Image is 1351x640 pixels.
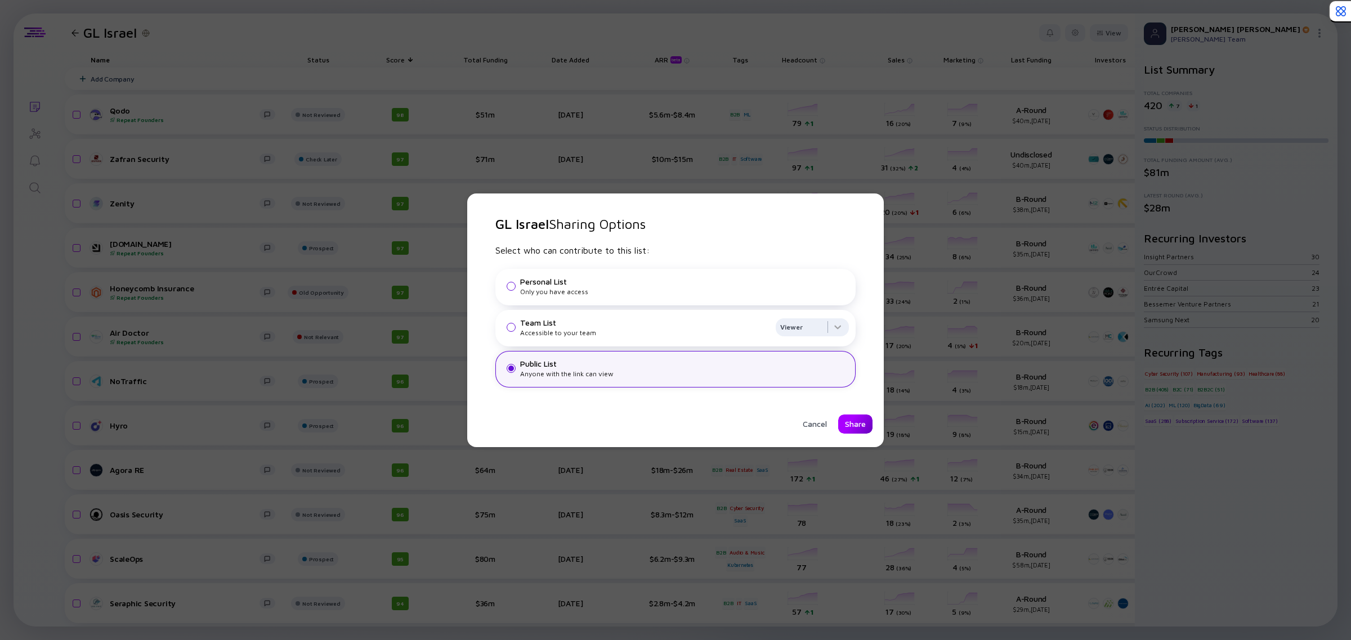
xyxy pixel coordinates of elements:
h1: Sharing Options [495,216,856,232]
span: GL Israel [495,216,549,232]
div: Personal List [520,277,849,286]
div: Only you have access [520,287,849,296]
button: Cancel [796,414,834,434]
div: Select who can contribute to this list: [495,245,856,255]
div: Accessible to your team [520,328,771,337]
div: Team List [520,318,771,327]
div: Anyone with the link can view [520,369,849,378]
div: Public List [520,359,849,368]
button: Share [838,414,873,434]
